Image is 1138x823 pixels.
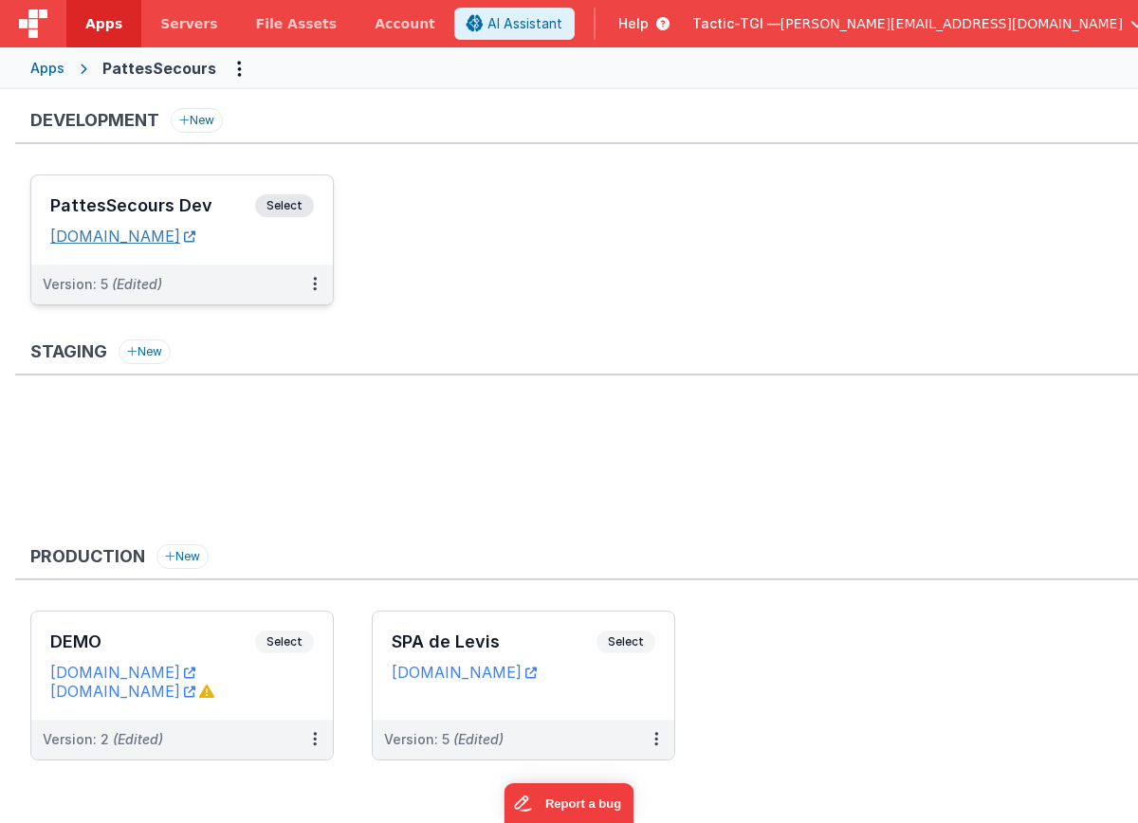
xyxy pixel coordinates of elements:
[392,632,597,651] h3: SPA de Levis
[113,731,163,747] span: (Edited)
[618,14,649,33] span: Help
[224,53,254,83] button: Options
[255,194,314,217] span: Select
[171,108,223,133] button: New
[780,14,1123,33] span: [PERSON_NAME][EMAIL_ADDRESS][DOMAIN_NAME]
[487,14,562,33] span: AI Assistant
[112,276,162,292] span: (Edited)
[392,663,537,682] a: [DOMAIN_NAME]
[30,342,107,361] h3: Staging
[102,57,216,80] div: PattesSecours
[30,111,159,130] h3: Development
[119,339,171,364] button: New
[453,731,504,747] span: (Edited)
[30,547,145,566] h3: Production
[255,631,314,653] span: Select
[505,783,634,823] iframe: Marker.io feedback button
[43,275,162,294] div: Version: 5
[256,14,338,33] span: File Assets
[454,8,575,40] button: AI Assistant
[50,682,195,701] a: [DOMAIN_NAME]
[692,14,780,33] span: Tactic-TGI —
[50,663,195,682] a: [DOMAIN_NAME]
[50,632,255,651] h3: DEMO
[43,730,163,749] div: Version: 2
[85,14,122,33] span: Apps
[597,631,655,653] span: Select
[384,730,504,749] div: Version: 5
[160,14,217,33] span: Servers
[156,544,209,569] button: New
[50,227,195,246] a: [DOMAIN_NAME]
[50,196,255,215] h3: PattesSecours Dev
[30,59,64,78] div: Apps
